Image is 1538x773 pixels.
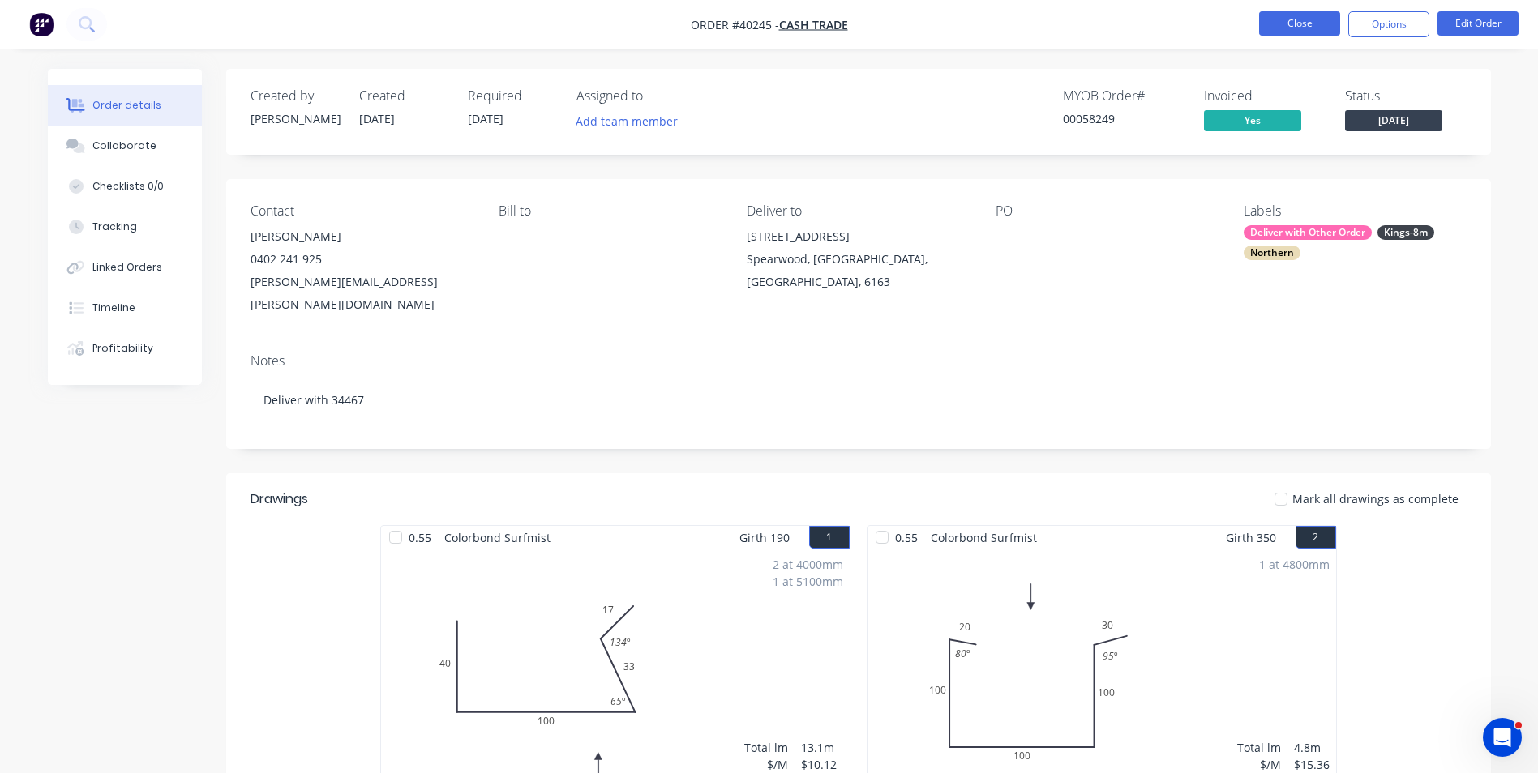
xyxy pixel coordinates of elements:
div: Bill to [499,203,721,219]
div: MYOB Order # [1063,88,1185,104]
span: Girth 350 [1226,526,1276,549]
button: Add team member [576,110,687,132]
div: [PERSON_NAME] [251,225,473,248]
span: 0.55 [889,526,924,549]
span: 0.55 [402,526,438,549]
div: Notes [251,353,1467,369]
span: Colorbond Surfmist [924,526,1043,549]
div: 13.1m [801,739,843,756]
div: Labels [1244,203,1466,219]
span: [DATE] [468,111,503,126]
div: PO [996,203,1218,219]
div: Tracking [92,220,137,234]
div: 1 at 5100mm [773,573,843,590]
div: Total lm [1237,739,1281,756]
div: Collaborate [92,139,156,153]
div: Checklists 0/0 [92,179,164,194]
button: Profitability [48,328,202,369]
div: Deliver with Other Order [1244,225,1372,240]
div: 4.8m [1294,739,1330,756]
button: Options [1348,11,1429,37]
div: Created [359,88,448,104]
div: Created by [251,88,340,104]
div: Order details [92,98,161,113]
div: [STREET_ADDRESS]Spearwood, [GEOGRAPHIC_DATA], [GEOGRAPHIC_DATA], 6163 [747,225,969,293]
div: [PERSON_NAME][EMAIL_ADDRESS][PERSON_NAME][DOMAIN_NAME] [251,271,473,316]
div: Deliver with 34467 [251,375,1467,425]
div: 2 at 4000mm [773,556,843,573]
button: Timeline [48,288,202,328]
div: Northern [1244,246,1300,260]
a: Cash Trade [779,17,848,32]
div: Deliver to [747,203,969,219]
div: Linked Orders [92,260,162,275]
img: Factory [29,12,54,36]
div: [STREET_ADDRESS] [747,225,969,248]
div: 1 at 4800mm [1259,556,1330,573]
div: 00058249 [1063,110,1185,127]
button: Edit Order [1437,11,1519,36]
div: Spearwood, [GEOGRAPHIC_DATA], [GEOGRAPHIC_DATA], 6163 [747,248,969,293]
button: Order details [48,85,202,126]
span: Yes [1204,110,1301,130]
div: [PERSON_NAME]0402 241 925[PERSON_NAME][EMAIL_ADDRESS][PERSON_NAME][DOMAIN_NAME] [251,225,473,316]
span: Order #40245 - [691,17,779,32]
span: Girth 190 [739,526,790,549]
div: 0402 241 925 [251,248,473,271]
div: Timeline [92,301,135,315]
button: Checklists 0/0 [48,166,202,207]
button: Add team member [567,110,686,132]
button: Close [1259,11,1340,36]
div: Contact [251,203,473,219]
button: Collaborate [48,126,202,166]
span: Colorbond Surfmist [438,526,557,549]
div: Total lm [744,739,788,756]
span: Mark all drawings as complete [1292,490,1459,507]
div: Invoiced [1204,88,1326,104]
div: Assigned to [576,88,739,104]
div: Required [468,88,557,104]
span: [DATE] [359,111,395,126]
button: Linked Orders [48,247,202,288]
iframe: Intercom live chat [1483,718,1522,757]
div: Status [1345,88,1467,104]
button: 1 [809,526,850,549]
div: $/M [1237,756,1281,773]
div: $15.36 [1294,756,1330,773]
button: Tracking [48,207,202,247]
div: $/M [744,756,788,773]
button: 2 [1296,526,1336,549]
div: Profitability [92,341,153,356]
div: Drawings [251,489,308,509]
span: [DATE] [1345,110,1442,130]
div: [PERSON_NAME] [251,110,340,127]
div: $10.12 [801,756,843,773]
button: [DATE] [1345,110,1442,135]
div: Kings-8m [1377,225,1434,240]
